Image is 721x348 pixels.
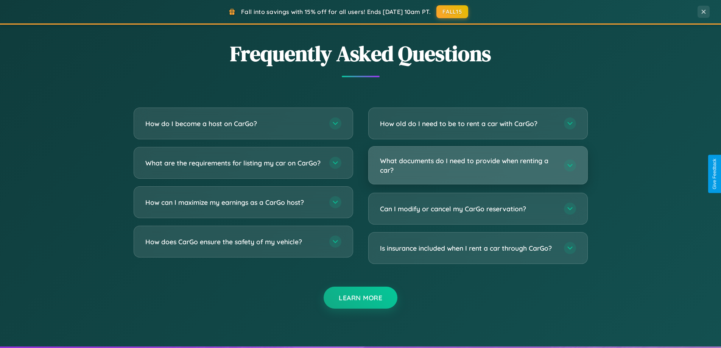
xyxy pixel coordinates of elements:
h3: How do I become a host on CarGo? [145,119,322,128]
button: Learn More [324,287,397,309]
h3: What are the requirements for listing my car on CarGo? [145,158,322,168]
h3: What documents do I need to provide when renting a car? [380,156,556,175]
div: Give Feedback [712,159,717,189]
h3: Is insurance included when I rent a car through CarGo? [380,243,556,253]
span: Fall into savings with 15% off for all users! Ends [DATE] 10am PT. [241,8,431,16]
button: FALL15 [436,5,468,18]
h3: Can I modify or cancel my CarGo reservation? [380,204,556,214]
h3: How can I maximize my earnings as a CarGo host? [145,198,322,207]
h3: How does CarGo ensure the safety of my vehicle? [145,237,322,247]
h2: Frequently Asked Questions [134,39,588,68]
h3: How old do I need to be to rent a car with CarGo? [380,119,556,128]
